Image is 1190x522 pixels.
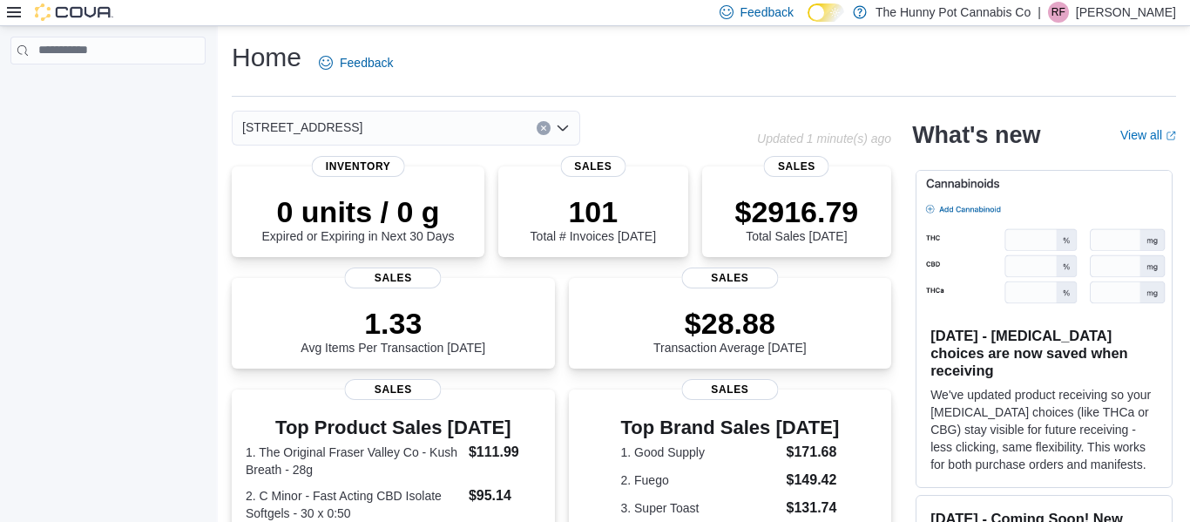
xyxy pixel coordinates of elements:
[345,379,442,400] span: Sales
[312,156,405,177] span: Inventory
[1166,131,1176,141] svg: External link
[246,417,541,438] h3: Top Product Sales [DATE]
[560,156,625,177] span: Sales
[1051,2,1065,23] span: RF
[620,499,779,517] dt: 3. Super Toast
[340,54,393,71] span: Feedback
[469,485,541,506] dd: $95.14
[232,40,301,75] h1: Home
[1038,2,1041,23] p: |
[681,379,778,400] span: Sales
[620,444,779,461] dt: 1. Good Supply
[876,2,1031,23] p: The Hunny Pot Cannabis Co
[531,194,656,229] p: 101
[242,117,362,138] span: [STREET_ADDRESS]
[35,3,113,21] img: Cova
[930,327,1158,379] h3: [DATE] - [MEDICAL_DATA] choices are now saved when receiving
[1048,2,1069,23] div: Richard Foster
[764,156,829,177] span: Sales
[930,386,1158,473] p: We've updated product receiving so your [MEDICAL_DATA] choices (like THCa or CBG) stay visible fo...
[912,121,1040,149] h2: What's new
[734,194,858,243] div: Total Sales [DATE]
[620,417,839,438] h3: Top Brand Sales [DATE]
[653,306,807,341] p: $28.88
[653,306,807,355] div: Transaction Average [DATE]
[787,442,840,463] dd: $171.68
[681,268,778,288] span: Sales
[808,3,844,22] input: Dark Mode
[531,194,656,243] div: Total # Invoices [DATE]
[246,487,462,522] dt: 2. C Minor - Fast Acting CBD Isolate Softgels - 30 x 0:50
[787,470,840,491] dd: $149.42
[537,121,551,135] button: Clear input
[345,268,442,288] span: Sales
[10,68,206,110] nav: Complex example
[556,121,570,135] button: Open list of options
[757,132,891,146] p: Updated 1 minute(s) ago
[734,194,858,229] p: $2916.79
[1120,128,1176,142] a: View allExternal link
[620,471,779,489] dt: 2. Fuego
[262,194,455,243] div: Expired or Expiring in Next 30 Days
[246,444,462,478] dt: 1. The Original Fraser Valley Co - Kush Breath - 28g
[301,306,485,341] p: 1.33
[787,498,840,519] dd: $131.74
[301,306,485,355] div: Avg Items Per Transaction [DATE]
[312,45,400,80] a: Feedback
[1076,2,1176,23] p: [PERSON_NAME]
[262,194,455,229] p: 0 units / 0 g
[469,442,541,463] dd: $111.99
[740,3,794,21] span: Feedback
